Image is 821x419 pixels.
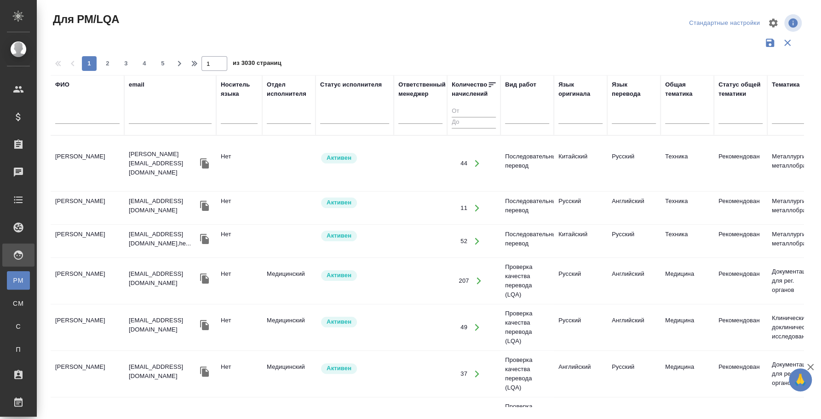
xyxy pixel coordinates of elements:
span: Настроить таблицу [762,12,784,34]
span: 🙏 [792,370,808,390]
td: Русский [554,192,607,224]
p: Активен [327,271,351,280]
button: Открыть работы [468,365,487,384]
td: Последовательный перевод [500,225,554,257]
td: Нет [216,358,262,390]
button: Скопировать [198,318,212,332]
td: Документация для рег. органов [767,262,821,299]
td: Последовательный перевод [500,192,554,224]
span: П [11,345,25,354]
td: Медицина [660,265,714,297]
div: Рядовой исполнитель: назначай с учетом рейтинга [320,362,389,375]
button: Скопировать [198,365,212,378]
p: Активен [327,364,351,373]
td: [PERSON_NAME] [51,311,124,343]
button: Скопировать [198,272,212,285]
td: Английский [554,358,607,390]
div: ФИО [55,80,69,89]
td: Медицинский [262,311,316,343]
p: [EMAIL_ADDRESS][DOMAIN_NAME] [129,197,198,215]
td: Проверка качества перевода (LQA) [500,258,554,304]
div: Язык оригинала [558,80,603,99]
span: 2 [100,59,115,68]
p: [EMAIL_ADDRESS][DOMAIN_NAME] [129,362,198,381]
a: С [7,317,30,336]
td: Металлургия и металлобработка [767,192,821,224]
td: Нет [216,147,262,180]
div: Общая тематика [665,80,709,99]
div: split button [687,16,762,30]
button: Сбросить фильтры [779,34,796,52]
td: Документация для рег. органов [767,355,821,392]
td: Нет [216,265,262,297]
button: 🙏 [789,368,812,391]
div: Вид работ [505,80,536,89]
td: Китайский [554,225,607,257]
td: Английский [607,265,660,297]
span: из 3030 страниц [233,58,281,71]
td: Нет [216,225,262,257]
div: 49 [460,323,467,332]
span: 5 [155,59,170,68]
button: Открыть работы [470,272,488,291]
td: Нет [216,192,262,224]
span: С [11,322,25,331]
div: 37 [460,369,467,378]
td: Металлургия и металлобработка [767,225,821,257]
div: Отдел исполнителя [267,80,311,99]
td: Медицинский [262,358,316,390]
td: Рекомендован [714,225,767,257]
p: [EMAIL_ADDRESS][DOMAIN_NAME],he... [129,230,198,248]
td: Рекомендован [714,147,767,180]
p: [EMAIL_ADDRESS][DOMAIN_NAME] [129,269,198,288]
td: Проверка качества перевода (LQA) [500,304,554,350]
span: Посмотреть информацию [784,14,804,32]
div: Тематика [772,80,799,89]
div: Количество начислений [452,80,488,99]
button: Скопировать [198,157,212,170]
button: Сохранить фильтры [761,34,779,52]
button: Скопировать [198,199,212,213]
p: [PERSON_NAME][EMAIL_ADDRESS][DOMAIN_NAME] [129,150,198,177]
td: Медицина [660,358,714,390]
div: Статус общей тематики [718,80,763,99]
button: 5 [155,56,170,71]
a: CM [7,294,30,313]
a: П [7,340,30,359]
td: [PERSON_NAME] [51,147,124,180]
div: Ответственный менеджер [398,80,446,99]
span: PM [11,276,25,285]
td: Медицинский [262,265,316,297]
div: 11 [460,204,467,213]
td: Русский [554,265,607,297]
td: [PERSON_NAME] [51,265,124,297]
td: Техника [660,225,714,257]
p: Активен [327,198,351,207]
div: email [129,80,144,89]
td: [PERSON_NAME] [51,358,124,390]
button: 3 [119,56,133,71]
p: Активен [327,231,351,240]
div: 52 [460,237,467,246]
td: [PERSON_NAME] [51,225,124,257]
td: Русский [607,225,660,257]
td: Техника [660,192,714,224]
div: Рядовой исполнитель: назначай с учетом рейтинга [320,316,389,328]
td: Рекомендован [714,265,767,297]
div: Носитель языка [221,80,258,99]
div: Рядовой исполнитель: назначай с учетом рейтинга [320,230,389,242]
span: 4 [137,59,152,68]
td: Техника [660,147,714,180]
td: Медицина [660,311,714,343]
td: [PERSON_NAME] [51,192,124,224]
button: 2 [100,56,115,71]
div: Язык перевода [612,80,656,99]
button: Открыть работы [468,198,487,217]
td: Китайский [554,147,607,180]
div: 44 [460,159,467,168]
button: Скопировать [198,232,212,246]
td: Английский [607,311,660,343]
td: Рекомендован [714,358,767,390]
td: Клинические и доклинические исследования [767,309,821,346]
span: CM [11,299,25,308]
